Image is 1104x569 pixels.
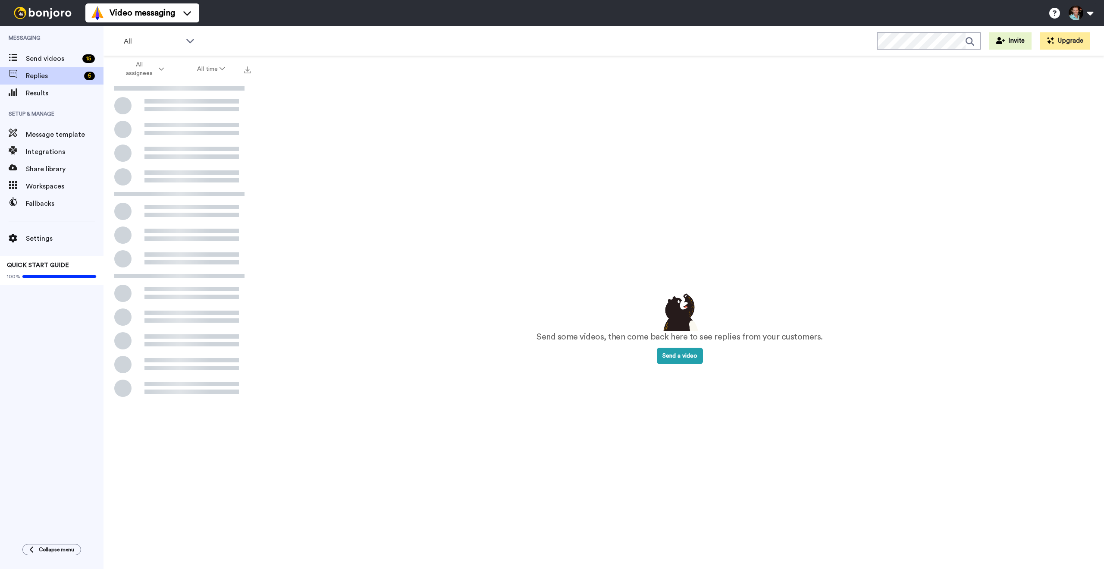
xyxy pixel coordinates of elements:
[84,72,95,80] div: 6
[26,233,103,244] span: Settings
[26,181,103,192] span: Workspaces
[657,348,703,364] button: Send a video
[10,7,75,19] img: bj-logo-header-white.svg
[26,164,103,174] span: Share library
[39,546,74,553] span: Collapse menu
[658,291,701,331] img: results-emptystates.png
[989,32,1032,50] button: Invite
[26,129,103,140] span: Message template
[7,262,69,268] span: QUICK START GUIDE
[1040,32,1090,50] button: Upgrade
[26,198,103,209] span: Fallbacks
[7,273,20,280] span: 100%
[241,63,254,75] button: Export all results that match these filters now.
[82,54,95,63] div: 15
[26,71,81,81] span: Replies
[26,147,103,157] span: Integrations
[657,353,703,359] a: Send a video
[244,66,251,73] img: export.svg
[110,7,175,19] span: Video messaging
[26,88,103,98] span: Results
[122,60,157,78] span: All assignees
[22,544,81,555] button: Collapse menu
[26,53,79,64] span: Send videos
[124,36,182,47] span: All
[105,57,181,81] button: All assignees
[91,6,104,20] img: vm-color.svg
[536,331,823,343] p: Send some videos, then come back here to see replies from your customers.
[181,61,242,77] button: All time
